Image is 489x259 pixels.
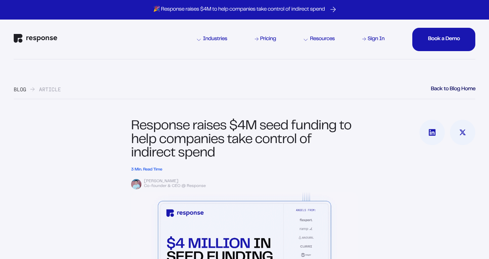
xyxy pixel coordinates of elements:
[361,35,386,44] a: Sign In
[260,37,276,42] div: Pricing
[153,6,325,13] p: 🎉 Response raises $4M to help companies take control of indirect spend
[412,28,475,51] button: Book a DemoBook a DemoBook a Demo
[30,87,35,92] img: arrow
[144,179,358,185] div: [PERSON_NAME]
[254,35,277,44] a: Pricing
[39,87,61,92] div: Article
[131,179,141,189] img: Keivan Shahida
[431,87,475,92] a: Back to Blog Home
[428,37,460,42] div: Book a Demo
[14,34,57,45] a: Response Home
[131,167,358,172] h2: 3 Min. Read Time
[304,37,335,42] div: Resources
[197,37,227,42] div: Industries
[368,37,385,42] div: Sign In
[131,120,358,161] h1: Response raises $4M seed funding to help companies take control of indirect spend
[144,184,358,190] div: Co-founder & CEO @ Response
[14,87,26,92] a: Blog
[14,34,57,43] img: Response Logo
